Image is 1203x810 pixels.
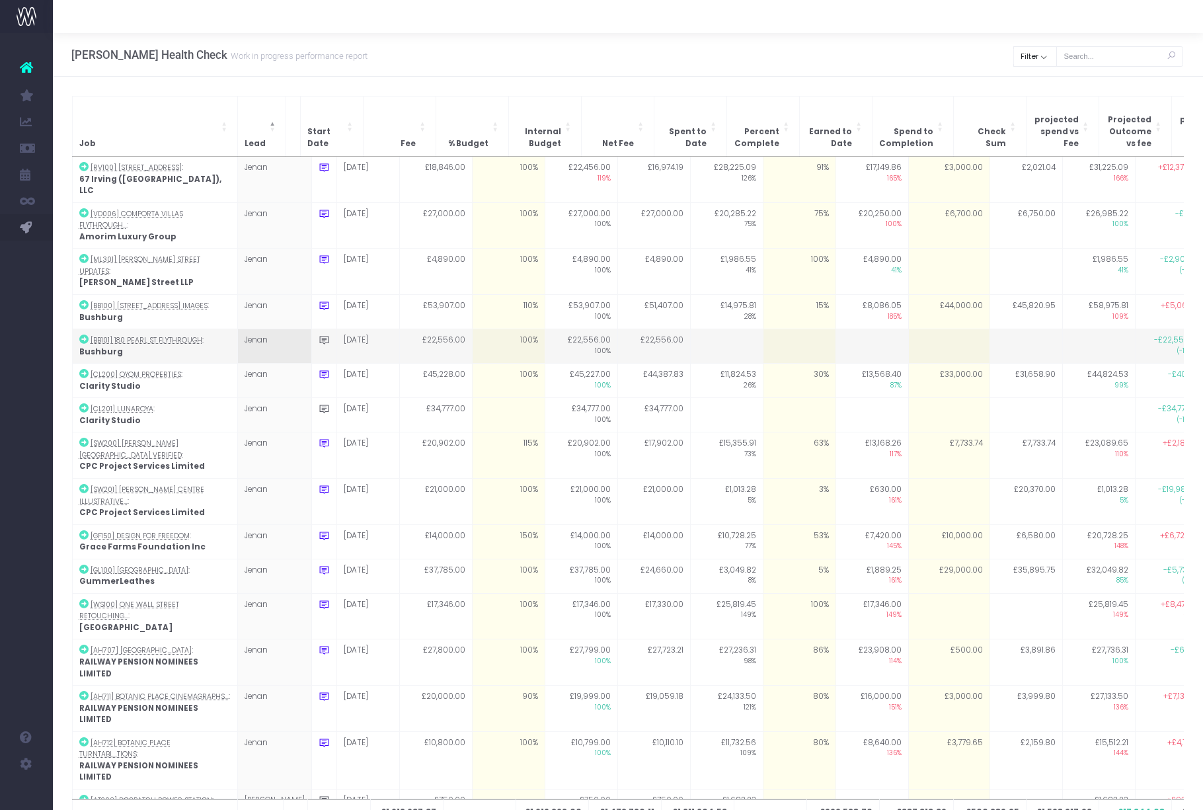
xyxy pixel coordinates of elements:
[1069,542,1128,551] span: 148%
[763,479,835,525] td: 3%
[908,202,990,249] td: £6,700.00
[990,639,1062,686] td: £3,891.86
[763,593,835,639] td: 100%
[908,686,990,732] td: £3,000.00
[843,576,902,586] span: 161%
[1062,593,1135,639] td: £25,819.45
[237,295,311,329] td: Jenan
[1168,369,1201,381] span: -£403.47
[1175,208,1201,220] span: -£14.78
[1142,346,1201,356] span: (-100%)
[697,496,756,506] span: 5%
[552,381,611,391] span: 100%
[843,450,902,460] span: 117%
[79,312,123,323] strong: Bushburg
[336,157,399,202] td: [DATE]
[508,96,581,156] th: Internal Budget: Activate to sort: Activate to sort: Activate to sort: Activate to sort: Activate...
[545,731,617,789] td: £10,799.00
[545,249,617,295] td: £4,890.00
[763,295,835,329] td: 15%
[835,593,908,639] td: £17,346.00
[79,209,183,231] abbr: [VD006] Comporta Villas Flythrough
[399,295,472,329] td: £53,907.00
[1062,432,1135,479] td: £23,089.65
[1013,46,1057,67] button: Filter
[1062,157,1135,202] td: £31,225.09
[617,686,690,732] td: £19,059.18
[1026,96,1099,156] th: projected spend vs Fee: Activate to sort: Activate to sort: Activate to sort: Activate to sort: A...
[763,202,835,249] td: 75%
[1062,524,1135,559] td: £20,728.25
[336,479,399,525] td: [DATE]
[617,731,690,789] td: £10,110.10
[806,126,852,149] span: Earned to Date
[237,432,311,479] td: Jenan
[1062,249,1135,295] td: £1,986.55
[697,174,756,184] span: 126%
[1062,559,1135,593] td: £32,049.82
[1062,639,1135,686] td: £27,736.31
[697,220,756,229] span: 75%
[336,432,399,479] td: [DATE]
[79,277,194,288] strong: [PERSON_NAME] Street LLP
[245,138,266,150] span: Lead
[1062,202,1135,249] td: £26,985.22
[237,686,311,732] td: Jenan
[763,686,835,732] td: 80%
[843,312,902,322] span: 185%
[552,576,611,586] span: 100%
[399,479,472,525] td: £21,000.00
[91,565,188,575] abbr: [GL100] Cambridge Science Park
[237,364,311,398] td: Jenan
[79,381,141,391] strong: Clarity Studio
[697,381,756,391] span: 26%
[835,559,908,593] td: £1,889.25
[835,432,908,479] td: £13,168.26
[1160,254,1201,266] span: -£2,903.45
[1158,403,1201,415] span: -£34,777.00
[237,731,311,789] td: Jenan
[79,542,206,552] strong: Grace Farms Foundation Inc
[79,507,205,518] strong: CPC Project Services Limited
[990,686,1062,732] td: £3,999.80
[545,398,617,432] td: £34,777.00
[552,312,611,322] span: 100%
[545,364,617,398] td: £45,227.00
[843,496,902,506] span: 161%
[697,542,756,551] span: 77%
[1106,114,1151,149] span: Projected Outcome vs fee
[617,364,690,398] td: £44,387.83
[237,157,311,202] td: Jenan
[72,432,237,479] td: :
[879,126,933,149] span: Spend to Completion
[72,295,237,329] td: :
[336,249,399,295] td: [DATE]
[472,559,545,593] td: 100%
[72,202,237,249] td: :
[990,157,1062,202] td: £2,021.04
[552,450,611,460] span: 100%
[552,415,611,425] span: 100%
[1142,266,1201,276] span: (-59%)
[336,364,399,398] td: [DATE]
[1062,295,1135,329] td: £58,975.81
[654,96,726,156] th: Spent to Date: Activate to sort: Activate to sort: Activate to sort: Activate to sort: Activate t...
[763,524,835,559] td: 53%
[72,639,237,686] td: :
[1069,381,1128,391] span: 99%
[72,479,237,525] td: :
[336,731,399,789] td: [DATE]
[617,295,690,329] td: £51,407.00
[545,686,617,732] td: £19,999.00
[300,96,363,156] th: Start Date: Activate to sort: Activate to sort: Activate to sort: Activate to sort: Activate to s...
[336,639,399,686] td: [DATE]
[990,432,1062,479] td: £7,733.74
[960,126,1006,149] span: Check Sum
[472,639,545,686] td: 100%
[72,686,237,732] td: :
[399,249,472,295] td: £4,890.00
[79,231,176,242] strong: Amorim Luxury Group
[697,312,756,322] span: 28%
[581,96,654,156] th: Net Fee: Activate to sort: Activate to sort: Activate to sort: Activate to sort: Activate to sort...
[552,266,611,276] span: 100%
